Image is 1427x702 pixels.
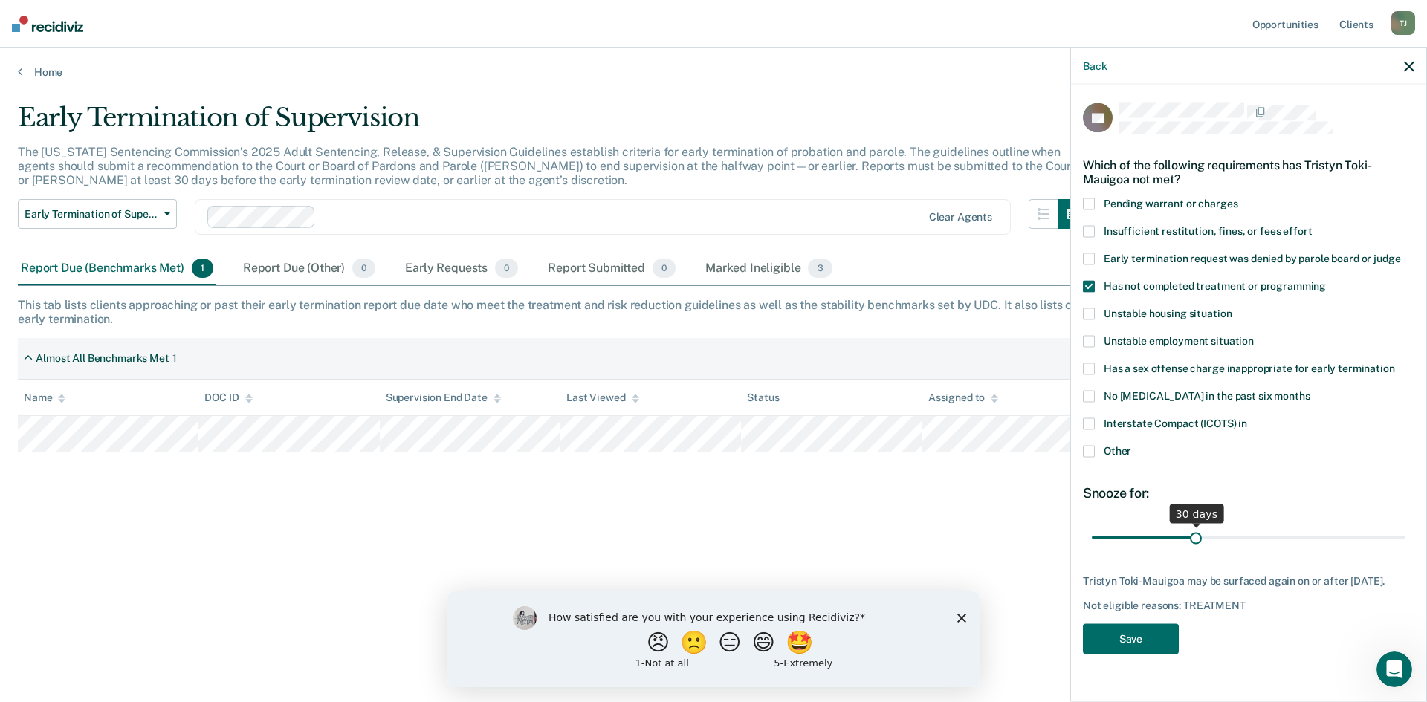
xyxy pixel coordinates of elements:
[1104,308,1232,319] span: Unstable housing situation
[447,591,980,687] iframe: Survey by Kim from Recidiviz
[1104,280,1326,292] span: Has not completed treatment or programming
[172,352,177,365] div: 1
[240,253,378,285] div: Report Due (Other)
[808,259,832,278] span: 3
[1170,504,1224,523] div: 30 days
[1104,225,1312,237] span: Insufficient restitution, fines, or fees effort
[18,103,1088,145] div: Early Termination of Supervision
[1083,146,1414,198] div: Which of the following requirements has Tristyn Toki-Mauigoa not met?
[1104,363,1395,374] span: Has a sex offense charge inappropriate for early termination
[1083,485,1414,501] div: Snooze for:
[402,253,521,285] div: Early Requests
[12,16,83,32] img: Recidiviz
[747,391,779,404] div: Status
[18,65,1409,79] a: Home
[928,391,998,404] div: Assigned to
[1104,417,1247,429] span: Interstate Compact (ICOTS) in
[545,253,679,285] div: Report Submitted
[702,253,835,285] div: Marked Ineligible
[1104,335,1254,347] span: Unstable employment situation
[386,391,501,404] div: Supervision End Date
[1083,574,1414,587] div: Tristyn Toki-Mauigoa may be surfaced again on or after [DATE].
[1391,11,1415,35] div: T J
[18,253,216,285] div: Report Due (Benchmarks Met)
[1104,390,1310,402] span: No [MEDICAL_DATA] in the past six months
[1083,599,1414,612] div: Not eligible reasons: TREATMENT
[18,298,1409,326] div: This tab lists clients approaching or past their early termination report due date who meet the t...
[352,259,375,278] span: 0
[653,259,676,278] span: 0
[495,259,518,278] span: 0
[18,145,1075,187] p: The [US_STATE] Sentencing Commission’s 2025 Adult Sentencing, Release, & Supervision Guidelines e...
[929,211,992,224] div: Clear agents
[25,208,158,221] span: Early Termination of Supervision
[1376,651,1412,687] iframe: Intercom live chat
[1083,624,1179,654] button: Save
[192,259,213,278] span: 1
[1104,445,1131,457] span: Other
[566,391,638,404] div: Last Viewed
[1083,59,1107,72] button: Back
[1104,198,1237,209] span: Pending warrant or charges
[36,352,169,365] div: Almost All Benchmarks Met
[24,391,65,404] div: Name
[1104,253,1400,264] span: Early termination request was denied by parole board or judge
[204,391,252,404] div: DOC ID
